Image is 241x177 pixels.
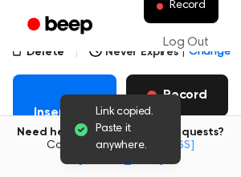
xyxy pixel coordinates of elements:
[78,140,194,166] a: [EMAIL_ADDRESS][DOMAIN_NAME]
[13,74,116,167] button: Insert into Doc
[10,139,231,167] span: Contact us
[10,44,64,61] button: Delete
[147,23,225,62] a: Log Out
[16,10,107,42] a: Beep
[74,42,80,62] span: |
[89,44,231,61] button: Never Expires|Change
[126,74,228,116] button: Record
[189,44,231,61] span: Change
[96,104,168,155] span: Link copied. Paste it anywhere.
